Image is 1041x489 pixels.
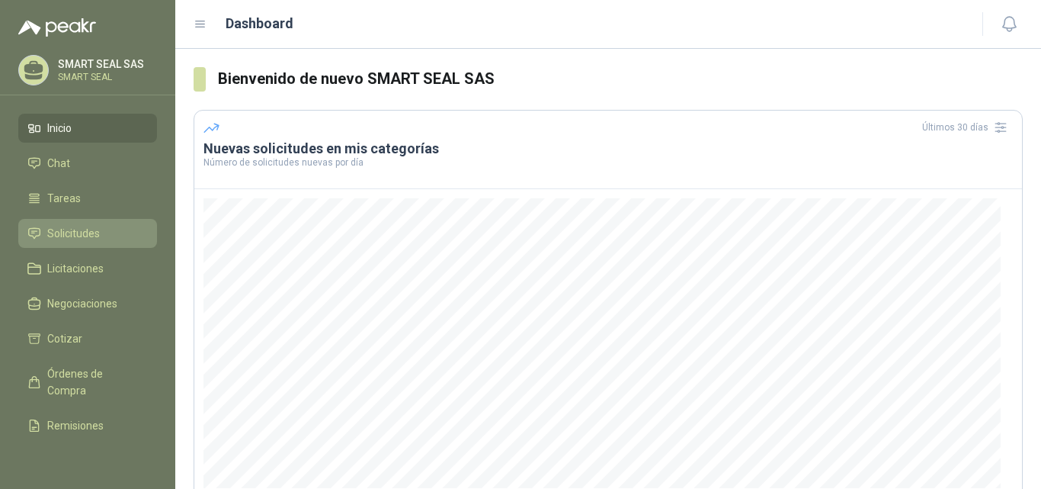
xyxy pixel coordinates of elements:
span: Inicio [47,120,72,137]
h3: Bienvenido de nuevo SMART SEAL SAS [218,67,1023,91]
span: Licitaciones [47,260,104,277]
span: Tareas [47,190,81,207]
div: Últimos 30 días [922,115,1013,140]
h3: Nuevas solicitudes en mis categorías [203,140,1013,158]
a: Tareas [18,184,157,213]
a: Remisiones [18,411,157,440]
span: Órdenes de Compra [47,365,143,399]
span: Cotizar [47,330,82,347]
p: Número de solicitudes nuevas por día [203,158,1013,167]
a: Configuración [18,446,157,475]
a: Órdenes de Compra [18,359,157,405]
img: Logo peakr [18,18,96,37]
p: SMART SEAL [58,72,153,82]
p: SMART SEAL SAS [58,59,153,69]
span: Negociaciones [47,295,117,312]
span: Chat [47,155,70,172]
span: Remisiones [47,417,104,434]
a: Cotizar [18,324,157,353]
span: Solicitudes [47,225,100,242]
a: Inicio [18,114,157,143]
a: Licitaciones [18,254,157,283]
h1: Dashboard [226,13,293,34]
a: Chat [18,149,157,178]
a: Solicitudes [18,219,157,248]
a: Negociaciones [18,289,157,318]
